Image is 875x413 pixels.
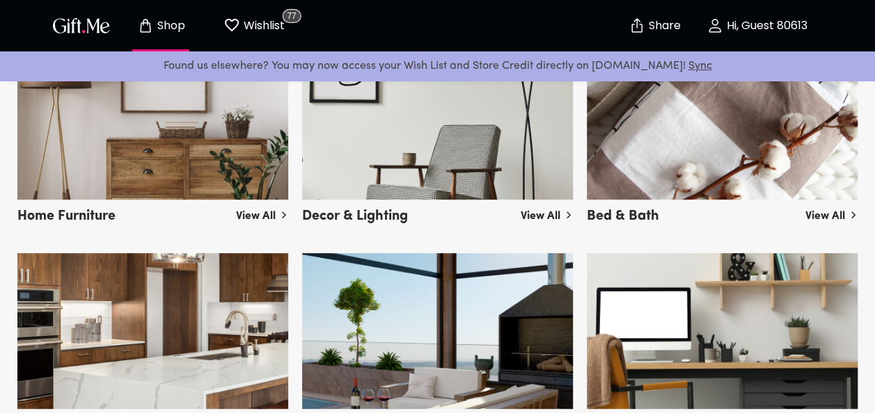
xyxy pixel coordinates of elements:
[302,44,573,200] img: decor_and_lighting_male.png
[521,202,573,225] a: View All
[49,17,114,34] button: GiftMe Logo
[629,17,645,34] img: secure
[587,202,659,225] h5: Bed & Bath
[302,189,573,222] a: Decor & Lighting
[645,20,681,32] p: Share
[688,60,712,72] a: Sync
[630,1,679,50] button: Share
[805,202,858,225] a: View All
[587,189,858,222] a: Bed & Bath
[302,253,573,409] img: outdoor_furniture_male.png
[17,202,116,225] h5: Home Furniture
[687,3,826,48] button: Hi, Guest 80613
[17,253,288,409] img: kitchen_and_dining_male.png
[302,202,408,225] h5: Decor & Lighting
[123,3,199,48] button: Store page
[11,57,864,75] p: Found us elsewhere? You may now access your Wish List and Store Credit directly on [DOMAIN_NAME]!
[216,3,292,48] button: Wishlist page
[240,17,285,35] p: Wishlist
[282,9,301,23] span: 77
[154,20,185,32] p: Shop
[236,202,288,225] a: View All
[587,253,858,409] img: office_furniture_male.png
[17,44,288,200] img: home_furniture_male.png
[723,20,807,32] p: Hi, Guest 80613
[587,44,858,200] img: bed_and_bath_male.png
[17,189,288,222] a: Home Furniture
[50,15,113,35] img: GiftMe Logo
